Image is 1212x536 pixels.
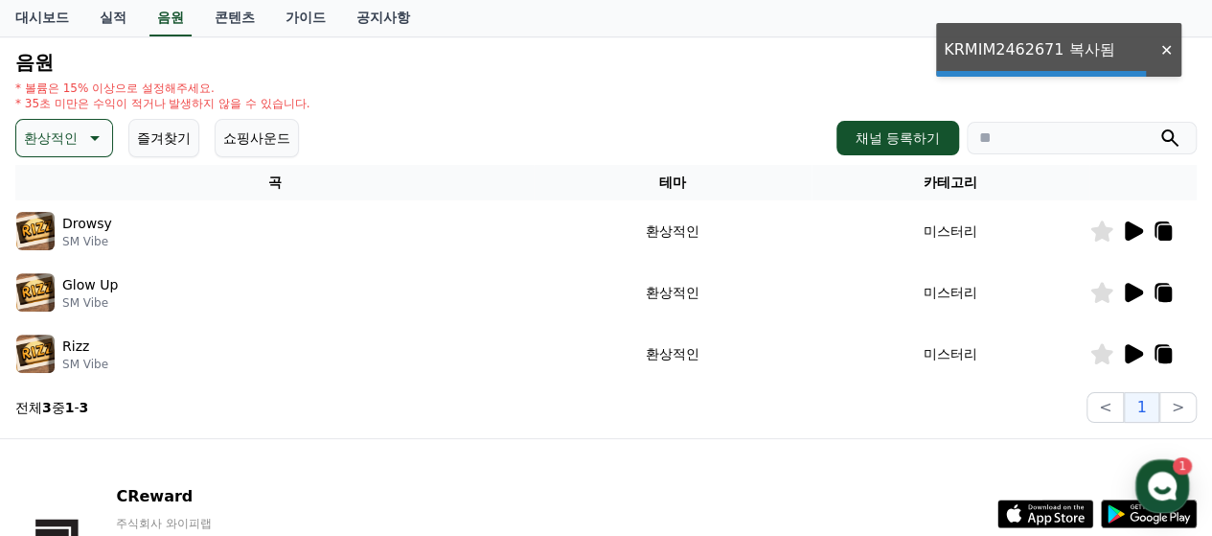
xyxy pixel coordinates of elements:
[1086,392,1124,423] button: <
[65,400,75,415] strong: 1
[42,400,52,415] strong: 3
[62,214,112,234] p: Drowsy
[116,516,350,531] p: 주식회사 와이피랩
[296,406,319,421] span: 설정
[812,262,1089,323] td: 미스터리
[62,234,112,249] p: SM Vibe
[534,165,812,200] th: 테마
[247,377,368,425] a: 설정
[62,357,108,372] p: SM Vibe
[534,200,812,262] td: 환상적인
[24,125,78,151] p: 환상적인
[62,337,89,357] p: Rizz
[15,96,310,111] p: * 35초 미만은 수익이 적거나 발생하지 않을 수 있습니다.
[812,323,1089,385] td: 미스터리
[80,400,89,415] strong: 3
[194,376,201,391] span: 1
[534,262,812,323] td: 환상적인
[215,119,299,157] button: 쇼핑사운드
[62,275,118,295] p: Glow Up
[15,398,88,417] p: 전체 중 -
[812,200,1089,262] td: 미스터리
[534,323,812,385] td: 환상적인
[1124,392,1158,423] button: 1
[60,406,72,421] span: 홈
[6,377,126,425] a: 홈
[15,81,310,96] p: * 볼륨은 15% 이상으로 설정해주세요.
[15,165,534,200] th: 곡
[836,121,959,155] button: 채널 등록하기
[812,165,1089,200] th: 카테고리
[126,377,247,425] a: 1대화
[15,119,113,157] button: 환상적인
[16,212,55,250] img: music
[116,485,350,508] p: CReward
[16,335,55,373] img: music
[128,119,199,157] button: 즐겨찾기
[15,52,1197,73] h4: 음원
[1159,392,1197,423] button: >
[62,295,118,311] p: SM Vibe
[175,407,198,422] span: 대화
[16,273,55,312] img: music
